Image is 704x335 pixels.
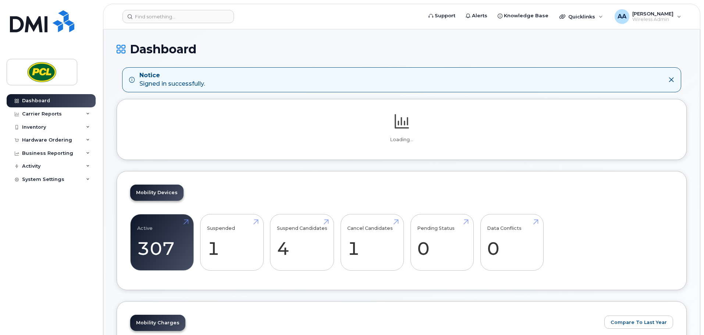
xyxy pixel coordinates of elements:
[130,315,185,331] a: Mobility Charges
[137,218,187,267] a: Active 307
[604,316,673,329] button: Compare To Last Year
[417,218,467,267] a: Pending Status 0
[487,218,537,267] a: Data Conflicts 0
[207,218,257,267] a: Suspended 1
[139,71,205,88] div: Signed in successfully.
[117,43,687,56] h1: Dashboard
[139,71,205,80] strong: Notice
[347,218,397,267] a: Cancel Candidates 1
[130,185,184,201] a: Mobility Devices
[611,319,667,326] span: Compare To Last Year
[277,218,327,267] a: Suspend Candidates 4
[130,136,673,143] p: Loading...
